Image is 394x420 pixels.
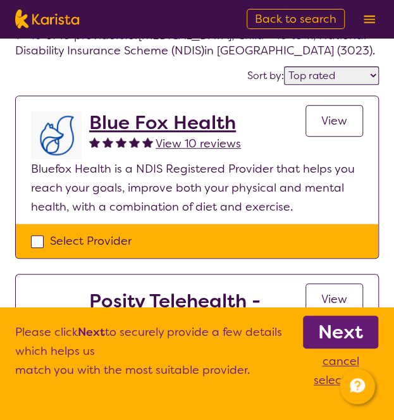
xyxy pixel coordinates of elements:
img: fullstar [129,137,140,147]
a: Next [303,316,378,349]
a: View 10 reviews [156,134,241,153]
p: cancel selections [302,352,379,390]
img: fullstar [89,137,100,147]
b: Next [78,324,105,340]
a: Posity Telehealth - [MEDICAL_DATA] [89,290,305,335]
img: fullstar [142,137,153,147]
p: Please click to securely provide a few details which helps us match you with the most suitable pr... [15,323,302,390]
img: fullstar [116,137,126,147]
p: Bluefox Health is a NDIS Registered Provider that helps you reach your goals, improve both your p... [31,159,363,216]
a: Back to search [247,9,345,29]
img: t1bslo80pcylnzwjhndq.png [31,290,82,340]
span: View [321,292,347,307]
label: Sort by: [247,69,284,82]
span: View 10 reviews [156,136,241,151]
button: Channel Menu [340,369,375,404]
img: menu [364,15,375,23]
img: Karista logo [15,9,79,28]
img: fullstar [102,137,113,147]
img: lyehhyr6avbivpacwqcf.png [31,111,82,159]
b: Next [318,319,363,345]
a: View [305,283,363,315]
span: View [321,113,347,128]
a: Blue Fox Health [89,111,241,134]
span: Back to search [255,11,336,27]
a: View [305,105,363,137]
